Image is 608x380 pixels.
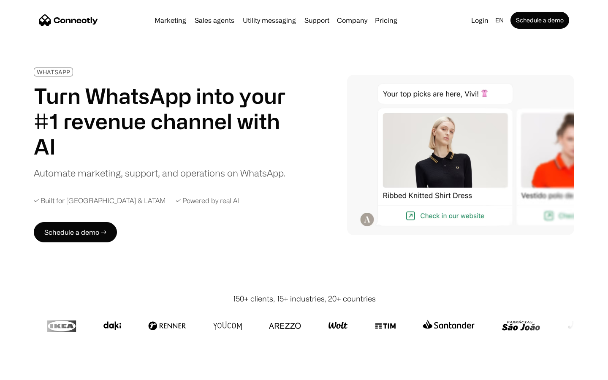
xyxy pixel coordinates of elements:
[37,69,70,75] div: WHATSAPP
[34,166,285,180] div: Automate marketing, support, and operations on WhatsApp.
[372,17,401,24] a: Pricing
[34,83,296,159] h1: Turn WhatsApp into your #1 revenue channel with AI
[233,293,376,304] div: 150+ clients, 15+ industries, 20+ countries
[337,14,367,26] div: Company
[8,364,51,377] aside: Language selected: English
[34,197,166,205] div: ✓ Built for [GEOGRAPHIC_DATA] & LATAM
[239,17,299,24] a: Utility messaging
[151,17,190,24] a: Marketing
[176,197,239,205] div: ✓ Powered by real AI
[301,17,333,24] a: Support
[495,14,504,26] div: en
[34,222,117,242] a: Schedule a demo →
[510,12,569,29] a: Schedule a demo
[17,365,51,377] ul: Language list
[191,17,238,24] a: Sales agents
[468,14,492,26] a: Login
